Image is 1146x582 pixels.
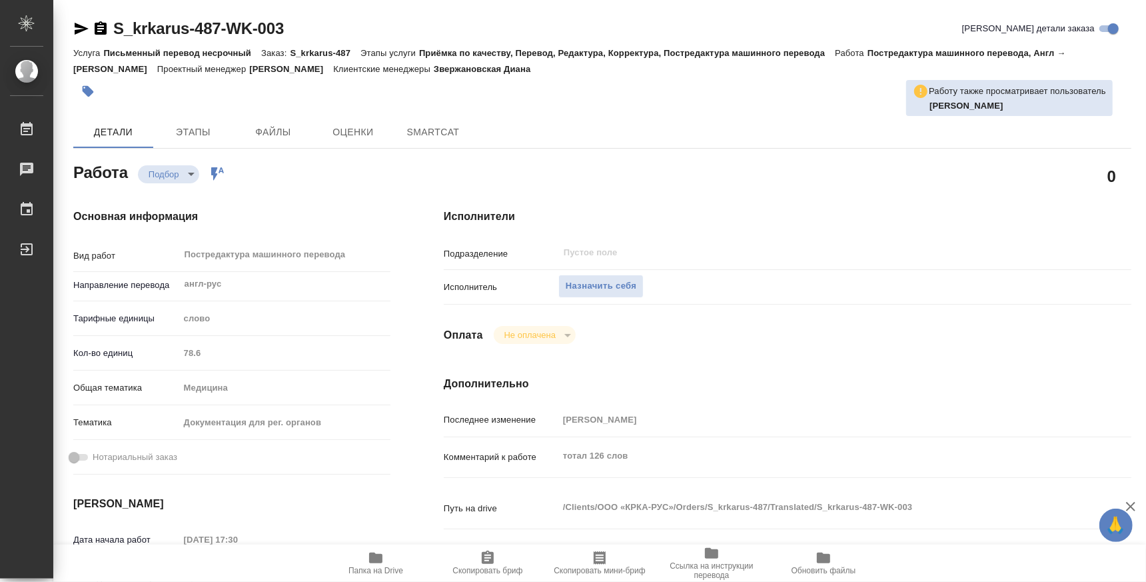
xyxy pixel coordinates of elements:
[93,451,177,464] span: Нотариальный заказ
[290,48,360,58] p: S_krkarus-487
[444,413,558,427] p: Последнее изменение
[432,545,544,582] button: Скопировать бриф
[73,159,128,183] h2: Работа
[562,245,1043,261] input: Пустое поле
[444,327,483,343] h4: Оплата
[500,329,560,341] button: Не оплачена
[558,496,1074,519] textarea: /Clients/ООО «КРКА-РУС»/Orders/S_krkarus-487/Translated/S_krkarus-487-WK-003
[929,99,1106,113] p: Грабко Мария
[73,533,179,547] p: Дата начала работ
[962,22,1095,35] span: [PERSON_NAME] детали заказа
[558,410,1074,429] input: Пустое поле
[93,21,109,37] button: Скопировать ссылку
[320,545,432,582] button: Папка на Drive
[241,124,305,141] span: Файлы
[73,279,179,292] p: Направление перевода
[656,545,768,582] button: Ссылка на инструкции перевода
[145,169,183,180] button: Подбор
[161,124,225,141] span: Этапы
[444,209,1131,225] h4: Исполнители
[138,165,199,183] div: Подбор
[179,411,390,434] div: Документация для рег. органов
[444,502,558,515] p: Путь на drive
[452,566,522,575] span: Скопировать бриф
[113,19,284,37] a: S_krkarus-487-WK-003
[768,545,879,582] button: Обновить файлы
[566,279,636,294] span: Назначить себя
[261,48,290,58] p: Заказ:
[333,64,434,74] p: Клиентские менеджеры
[73,416,179,429] p: Тематика
[73,312,179,325] p: Тарифные единицы
[321,124,385,141] span: Оценки
[103,48,261,58] p: Письменный перевод несрочный
[1105,511,1127,539] span: 🙏
[419,48,835,58] p: Приёмка по качеству, Перевод, Редактура, Корректура, Постредактура машинного перевода
[81,124,145,141] span: Детали
[558,275,644,298] button: Назначить себя
[73,249,179,263] p: Вид работ
[73,496,390,512] h4: [PERSON_NAME]
[444,281,558,294] p: Исполнитель
[444,376,1131,392] h4: Дополнительно
[157,64,249,74] p: Проектный менеджер
[179,377,390,399] div: Медицина
[1099,509,1133,542] button: 🙏
[1107,165,1116,187] h2: 0
[179,530,296,549] input: Пустое поле
[494,326,576,344] div: Подбор
[929,101,1003,111] b: [PERSON_NAME]
[73,209,390,225] h4: Основная информация
[554,566,645,575] span: Скопировать мини-бриф
[444,247,558,261] p: Подразделение
[249,64,333,74] p: [PERSON_NAME]
[544,545,656,582] button: Скопировать мини-бриф
[664,561,760,580] span: Ссылка на инструкции перевода
[835,48,867,58] p: Работа
[434,64,540,74] p: Звержановская Диана
[73,21,89,37] button: Скопировать ссылку для ЯМессенджера
[444,451,558,464] p: Комментарий к работе
[73,77,103,106] button: Добавить тэг
[179,307,390,330] div: слово
[73,48,103,58] p: Услуга
[348,566,403,575] span: Папка на Drive
[179,343,390,363] input: Пустое поле
[792,566,856,575] span: Обновить файлы
[558,445,1074,467] textarea: тотал 126 слов
[73,381,179,395] p: Общая тематика
[929,85,1106,98] p: Работу также просматривает пользователь
[360,48,419,58] p: Этапы услуги
[73,347,179,360] p: Кол-во единиц
[401,124,465,141] span: SmartCat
